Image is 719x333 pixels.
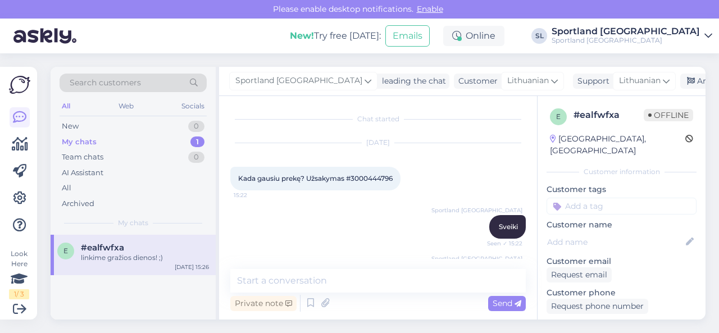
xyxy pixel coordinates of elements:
div: Chat started [230,114,526,124]
div: Socials [179,99,207,113]
span: e [63,247,68,255]
div: Private note [230,296,297,311]
p: Customer email [547,256,697,267]
span: Sportland [GEOGRAPHIC_DATA] [235,75,362,87]
span: My chats [118,218,148,228]
div: AI Assistant [62,167,103,179]
div: Customer information [547,167,697,177]
div: Online [443,26,504,46]
div: My chats [62,136,97,148]
span: Search customers [70,77,141,89]
div: # ealfwfxa [574,108,644,122]
button: Emails [385,25,430,47]
span: Lithuanian [619,75,661,87]
div: Look Here [9,249,29,299]
span: Sportland [GEOGRAPHIC_DATA] [431,254,522,263]
div: All [60,99,72,113]
p: Customer name [547,219,697,231]
div: Team chats [62,152,103,163]
div: Sportland [GEOGRAPHIC_DATA] [552,27,700,36]
span: Offline [644,109,693,121]
div: [DATE] [230,138,526,148]
span: e [556,112,561,121]
span: #ealfwfxa [81,243,124,253]
span: Sportland [GEOGRAPHIC_DATA] [431,206,522,215]
div: 0 [188,121,204,132]
span: 15:22 [234,191,276,199]
div: Customer [454,75,498,87]
span: Seen ✓ 15:22 [480,239,522,248]
div: 0 [188,152,204,163]
div: Web [116,99,136,113]
div: [DATE] 15:26 [175,263,209,271]
span: Send [493,298,521,308]
div: 1 [190,136,204,148]
div: Archived [62,198,94,209]
input: Add name [547,236,684,248]
a: Sportland [GEOGRAPHIC_DATA]Sportland [GEOGRAPHIC_DATA] [552,27,712,45]
p: Customer tags [547,184,697,195]
div: Sportland [GEOGRAPHIC_DATA] [552,36,700,45]
span: Lithuanian [507,75,549,87]
div: Request phone number [547,299,648,314]
div: [GEOGRAPHIC_DATA], [GEOGRAPHIC_DATA] [550,133,685,157]
div: New [62,121,79,132]
b: New! [290,30,314,41]
p: Visited pages [547,318,697,330]
div: 1 / 3 [9,289,29,299]
span: Enable [413,4,447,14]
div: leading the chat [377,75,446,87]
span: Sveiki [499,222,518,231]
div: Try free [DATE]: [290,29,381,43]
span: Kada gausiu prekę? Užsakymas #3000444796 [238,174,393,183]
div: Request email [547,267,612,282]
div: Support [573,75,609,87]
div: linkime gražios dienos! ;) [81,253,209,263]
p: Customer phone [547,287,697,299]
img: Askly Logo [9,76,30,94]
div: SL [531,28,547,44]
input: Add a tag [547,198,697,215]
div: All [62,183,71,194]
